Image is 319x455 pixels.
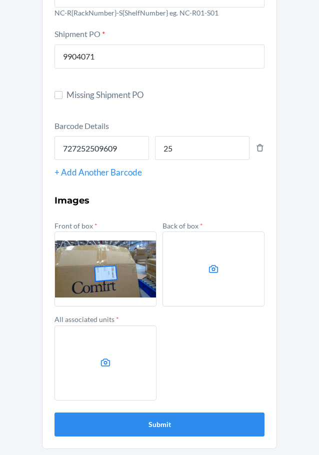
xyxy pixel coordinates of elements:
[54,166,264,179] div: + Add Another Barcode
[54,194,264,207] h3: Images
[66,88,264,101] span: Missing Shipment PO
[54,121,109,130] label: Barcode Details
[54,221,97,230] label: Front of box
[54,136,149,160] input: Barcode
[54,315,119,323] label: All associated units
[162,221,203,230] label: Back of box
[155,136,249,160] input: Quantity
[54,412,264,436] button: Submit
[54,7,264,18] p: NC-R{RackNumber}-S{ShelfNumber} eg. NC-R01-S01
[54,29,105,38] label: Shipment PO
[54,91,62,99] input: Missing Shipment PO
